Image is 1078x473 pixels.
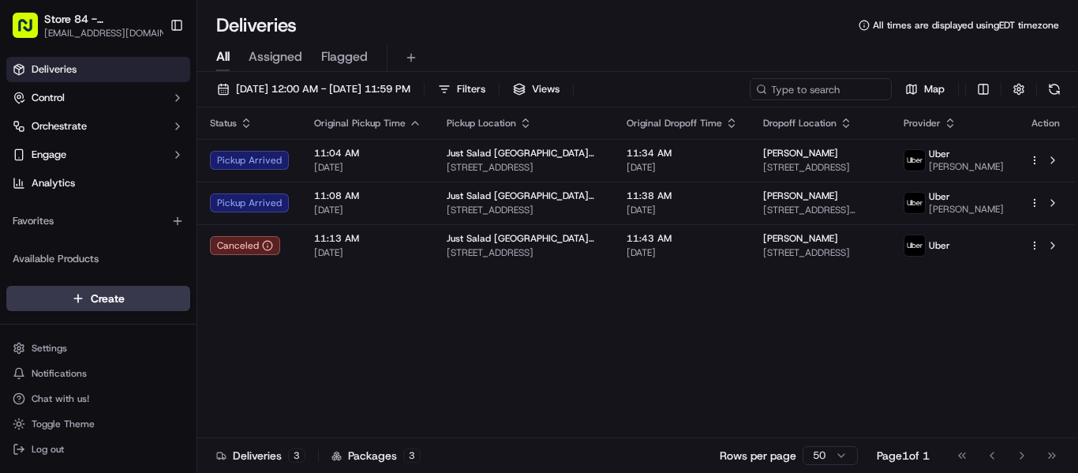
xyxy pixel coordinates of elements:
[627,161,738,174] span: [DATE]
[236,82,410,96] span: [DATE] 12:00 AM - [DATE] 11:59 PM
[32,148,66,162] span: Engage
[627,147,738,160] span: 11:34 AM
[6,286,190,311] button: Create
[904,235,925,256] img: uber-new-logo.jpeg
[216,47,230,66] span: All
[763,232,838,245] span: [PERSON_NAME]
[314,117,406,130] span: Original Pickup Time
[763,161,878,174] span: [STREET_ADDRESS]
[447,117,516,130] span: Pickup Location
[447,204,601,216] span: [STREET_ADDRESS]
[763,204,878,216] span: [STREET_ADDRESS][PERSON_NAME]
[6,246,190,272] div: Available Products
[929,160,1004,173] span: [PERSON_NAME]
[32,119,87,133] span: Orchestrate
[447,246,601,259] span: [STREET_ADDRESS]
[929,148,950,160] span: Uber
[403,449,421,463] div: 3
[210,236,280,255] button: Canceled
[210,117,237,130] span: Status
[44,27,178,39] button: [EMAIL_ADDRESS][DOMAIN_NAME]
[763,190,838,202] span: [PERSON_NAME]
[321,47,368,66] span: Flagged
[6,337,190,359] button: Settings
[873,19,1059,32] span: All times are displayed using EDT timezone
[32,367,87,380] span: Notifications
[447,190,601,202] span: Just Salad [GEOGRAPHIC_DATA] ([GEOGRAPHIC_DATA])
[763,117,837,130] span: Dropoff Location
[898,78,952,100] button: Map
[447,232,601,245] span: Just Salad [GEOGRAPHIC_DATA] ([GEOGRAPHIC_DATA])
[431,78,492,100] button: Filters
[720,448,796,464] p: Rows per page
[32,176,75,190] span: Analytics
[216,13,297,38] h1: Deliveries
[216,448,305,464] div: Deliveries
[314,232,421,245] span: 11:13 AM
[6,413,190,435] button: Toggle Theme
[210,78,417,100] button: [DATE] 12:00 AM - [DATE] 11:59 PM
[627,246,738,259] span: [DATE]
[506,78,567,100] button: Views
[750,78,892,100] input: Type to search
[447,147,601,160] span: Just Salad [GEOGRAPHIC_DATA] ([GEOGRAPHIC_DATA])
[6,362,190,385] button: Notifications
[6,388,190,410] button: Chat with us!
[331,448,421,464] div: Packages
[6,6,163,44] button: Store 84 - [GEOGRAPHIC_DATA] ([GEOGRAPHIC_DATA]) (Just Salad)[EMAIL_ADDRESS][DOMAIN_NAME]
[6,57,190,82] a: Deliveries
[32,418,95,430] span: Toggle Theme
[6,142,190,167] button: Engage
[32,342,67,355] span: Settings
[314,147,421,160] span: 11:04 AM
[877,448,930,464] div: Page 1 of 1
[32,443,64,456] span: Log out
[929,239,950,252] span: Uber
[314,161,421,174] span: [DATE]
[6,171,190,196] a: Analytics
[1029,117,1062,130] div: Action
[1043,78,1065,100] button: Refresh
[288,449,305,463] div: 3
[627,117,722,130] span: Original Dropoff Time
[91,291,125,306] span: Create
[32,62,77,77] span: Deliveries
[763,246,878,259] span: [STREET_ADDRESS]
[447,161,601,174] span: [STREET_ADDRESS]
[314,246,421,259] span: [DATE]
[6,85,190,111] button: Control
[904,150,925,171] img: uber-new-logo.jpeg
[6,114,190,139] button: Orchestrate
[6,208,190,234] div: Favorites
[929,203,1004,216] span: [PERSON_NAME]
[627,232,738,245] span: 11:43 AM
[532,82,560,96] span: Views
[627,204,738,216] span: [DATE]
[763,147,838,160] span: [PERSON_NAME]
[924,82,945,96] span: Map
[32,392,89,405] span: Chat with us!
[44,11,161,27] button: Store 84 - [GEOGRAPHIC_DATA] ([GEOGRAPHIC_DATA]) (Just Salad)
[904,117,941,130] span: Provider
[904,193,925,213] img: uber-new-logo.jpeg
[457,82,485,96] span: Filters
[6,438,190,460] button: Log out
[249,47,302,66] span: Assigned
[929,190,950,203] span: Uber
[314,190,421,202] span: 11:08 AM
[627,190,738,202] span: 11:38 AM
[314,204,421,216] span: [DATE]
[32,91,65,105] span: Control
